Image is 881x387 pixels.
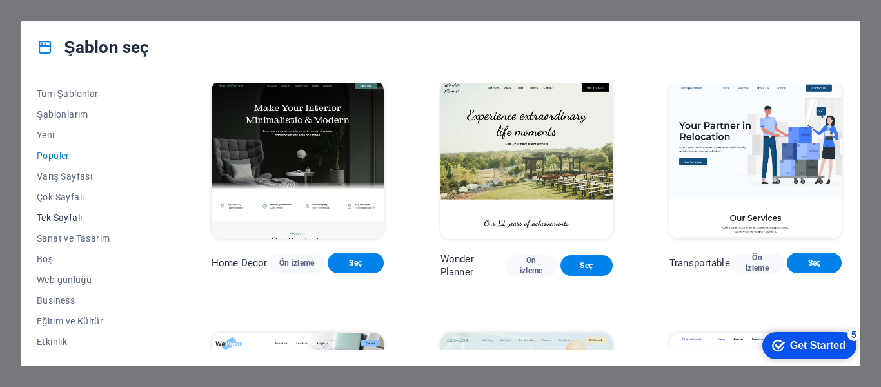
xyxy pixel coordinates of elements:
button: Popüler [37,145,155,166]
div: Get Started [38,14,94,26]
button: Business [37,290,155,311]
button: Şablonlarım [37,104,155,125]
div: Get Started 5 items remaining, 0% complete [10,6,104,34]
img: Home Decor [212,80,384,239]
p: Wonder Planner [440,253,505,278]
button: Eğitim ve Kültür [37,311,155,331]
span: Eğitim ve Kültür [37,316,155,326]
button: Seç [787,253,842,273]
button: Çok Sayfalı [37,187,155,207]
button: Seç [328,253,384,273]
span: Etkinlik [37,337,155,347]
span: Seç [571,260,602,271]
span: Seç [338,258,373,268]
div: 5 [95,3,108,16]
button: Yeni [37,125,155,145]
span: Boş [37,254,155,264]
span: Tüm Şablonlar [37,89,155,99]
p: Transportable [669,256,730,269]
h4: Şablon seç [37,37,149,58]
span: Varış Sayfası [37,171,155,182]
button: Tüm Şablonlar [37,83,155,104]
button: Sanat ve Tasarım [37,228,155,249]
span: Şablonlarım [37,109,155,120]
img: Wonder Planner [440,80,613,239]
button: Seç [560,255,613,276]
span: Yeni [37,130,155,140]
button: Varış Sayfası [37,166,155,187]
button: Ön izleme [505,255,557,276]
span: Ön izleme [515,255,547,276]
p: Home Decor [212,256,267,269]
span: Popüler [37,151,155,161]
button: Web günlüğü [37,269,155,290]
button: Ön izleme [269,253,325,273]
button: Tek Sayfalı [37,207,155,228]
button: Boş [37,249,155,269]
img: Transportable [669,80,842,239]
span: Ön izleme [740,253,775,273]
span: Ön izleme [279,258,315,268]
span: Tek Sayfalı [37,213,155,223]
span: Çok Sayfalı [37,192,155,202]
button: Etkinlik [37,331,155,352]
span: Sanat ve Tasarım [37,233,155,244]
span: Web günlüğü [37,275,155,285]
span: Seç [797,258,831,268]
span: Business [37,295,155,306]
button: Ön izleme [730,253,785,273]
